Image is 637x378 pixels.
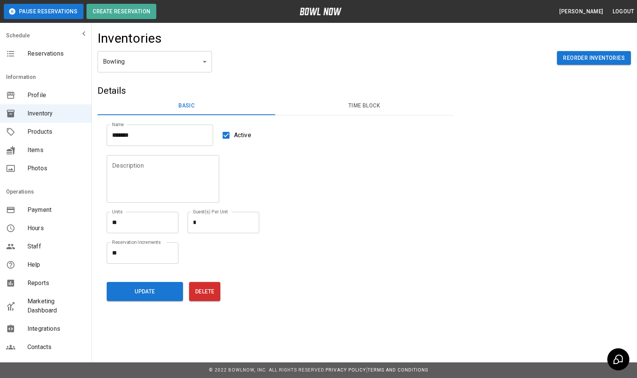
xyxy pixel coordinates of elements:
span: Help [27,260,85,269]
button: [PERSON_NAME] [556,5,606,19]
span: Contacts [27,343,85,352]
a: Terms and Conditions [367,367,428,373]
a: Privacy Policy [326,367,366,373]
span: Photos [27,164,85,173]
span: Products [27,127,85,136]
button: Time Block [275,97,453,115]
span: Reports [27,279,85,288]
span: Profile [27,91,85,100]
button: Pause Reservations [4,4,83,19]
span: Inventory [27,109,85,118]
span: Active [234,131,251,140]
button: Create Reservation [87,4,156,19]
h4: Inventories [98,30,162,46]
h5: Details [98,85,453,97]
span: Items [27,146,85,155]
button: Update [107,282,183,301]
button: Basic [98,97,275,115]
button: Reorder Inventories [557,51,631,65]
button: Logout [610,5,637,19]
img: logo [300,8,342,15]
span: Payment [27,205,85,215]
span: Staff [27,242,85,251]
span: Reservations [27,49,85,58]
span: Marketing Dashboard [27,297,85,315]
div: basic tabs example [98,97,453,115]
span: Integrations [27,324,85,333]
div: Bowling [98,51,212,72]
span: © 2022 BowlNow, Inc. All Rights Reserved. [209,367,326,373]
span: Hours [27,224,85,233]
button: Delete [189,282,220,301]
